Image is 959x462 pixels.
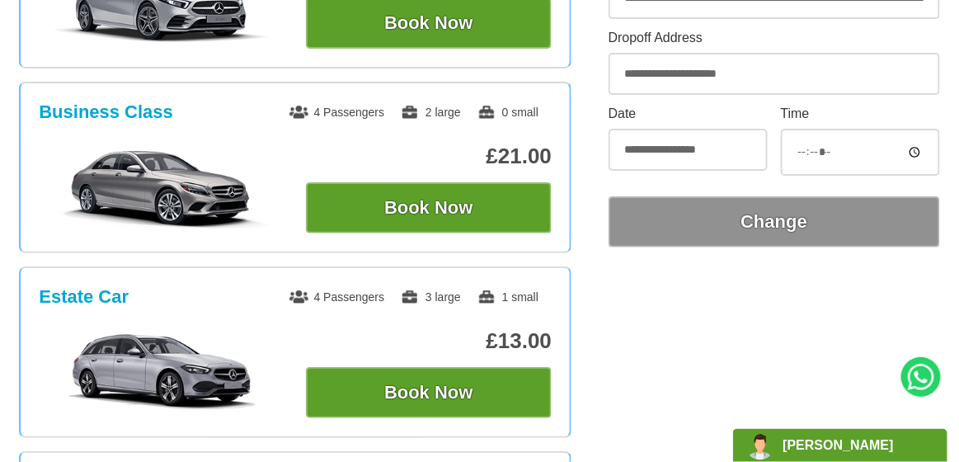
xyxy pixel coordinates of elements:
button: Book Now [306,367,552,418]
label: Date [609,107,768,120]
h3: Estate Car [39,286,129,308]
span: 0 small [477,106,538,119]
label: Time [781,107,940,120]
img: Estate Car [39,331,285,413]
p: £21.00 [306,144,552,169]
img: Business Class [39,146,285,229]
span: 1 small [477,290,538,304]
button: Book Now [306,182,552,233]
h3: Business Class [39,101,173,123]
span: 4 Passengers [289,290,385,304]
span: 2 large [401,106,461,119]
span: 4 Passengers [289,106,385,119]
p: £13.00 [306,328,552,354]
label: Dropoff Address [609,31,940,45]
iframe: chat widget [733,426,951,462]
button: Change [609,196,940,247]
span: 3 large [401,290,461,304]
